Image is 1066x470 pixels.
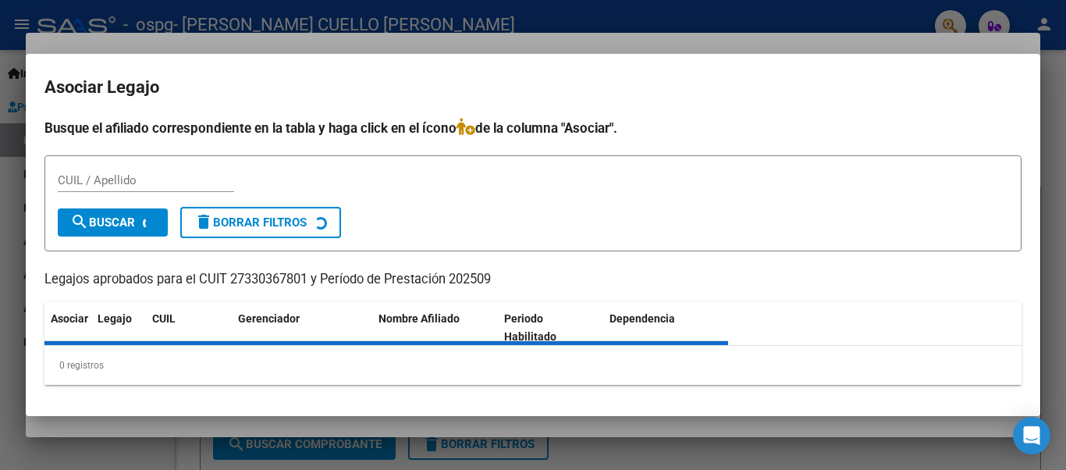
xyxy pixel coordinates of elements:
p: Legajos aprobados para el CUIT 27330367801 y Período de Prestación 202509 [44,270,1022,290]
div: Open Intercom Messenger [1013,417,1050,454]
h4: Busque el afiliado correspondiente en la tabla y haga click en el ícono de la columna "Asociar". [44,118,1022,138]
datatable-header-cell: Periodo Habilitado [498,302,603,354]
span: Legajo [98,312,132,325]
div: 0 registros [44,346,1022,385]
span: Gerenciador [238,312,300,325]
datatable-header-cell: Gerenciador [232,302,372,354]
span: Periodo Habilitado [504,312,556,343]
datatable-header-cell: Dependencia [603,302,729,354]
span: Borrar Filtros [194,215,307,230]
datatable-header-cell: Nombre Afiliado [372,302,498,354]
datatable-header-cell: CUIL [146,302,232,354]
span: Nombre Afiliado [378,312,460,325]
button: Buscar [58,208,168,237]
span: CUIL [152,312,176,325]
datatable-header-cell: Asociar [44,302,91,354]
mat-icon: search [70,212,89,231]
span: Dependencia [609,312,675,325]
datatable-header-cell: Legajo [91,302,146,354]
button: Borrar Filtros [180,207,341,238]
h2: Asociar Legajo [44,73,1022,102]
span: Asociar [51,312,88,325]
span: Buscar [70,215,135,230]
mat-icon: delete [194,212,213,231]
